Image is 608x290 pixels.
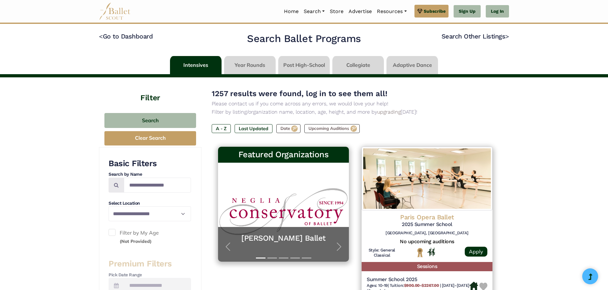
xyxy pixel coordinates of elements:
[414,5,449,18] a: Subscribe
[367,276,470,283] h5: Summer School 2025
[120,238,152,244] small: (Not Provided)
[367,221,487,228] h5: 2025 Summer School
[346,5,374,18] a: Advertise
[99,77,201,103] h4: Filter
[427,248,435,256] img: In Person
[304,124,360,133] label: Upcoming Auditions
[169,56,223,74] li: Intensives
[277,56,331,74] li: Post High-School
[109,258,191,269] h3: Premium Filters
[367,230,487,236] h6: [GEOGRAPHIC_DATA], [GEOGRAPHIC_DATA]
[247,32,361,46] h2: Search Ballet Programs
[367,283,388,288] span: Ages: 10-19
[212,89,387,98] span: 1257 results were found, log in to see them all!
[276,124,300,133] label: Date
[212,108,499,116] p: Filter by listing/organization name, location, age, height, and more by [DATE]!
[212,124,231,133] label: A - Z
[124,178,191,193] input: Search by names...
[385,56,439,74] li: Adaptive Dance
[417,8,422,15] img: gem.svg
[235,124,272,133] label: Last Updated
[404,283,439,288] b: $900.00-$2267.00
[367,238,487,245] h5: No upcoming auditions
[416,248,424,258] img: National
[465,247,487,257] a: Apply
[109,272,191,278] h4: Pick Date Range
[390,283,440,288] span: Tuition:
[331,56,385,74] li: Collegiate
[505,32,509,40] code: >
[454,5,481,18] a: Sign Up
[224,233,343,243] a: [PERSON_NAME] Ballet
[290,254,300,262] button: Slide 4
[362,262,492,271] h5: Sessions
[99,32,103,40] code: <
[104,113,196,128] button: Search
[109,171,191,178] h4: Search by Name
[302,254,311,262] button: Slide 5
[256,254,265,262] button: Slide 1
[212,100,499,108] p: Please contact us if you come across any errors, we would love your help!
[301,5,327,18] a: Search
[424,8,446,15] span: Subscribe
[486,5,509,18] a: Log In
[267,254,277,262] button: Slide 2
[109,200,191,207] h4: Select Location
[223,56,277,74] li: Year Rounds
[99,32,153,40] a: <Go to Dashboard
[104,131,196,145] button: Clear Search
[279,254,288,262] button: Slide 3
[367,248,397,258] h6: Style: General Classical
[327,5,346,18] a: Store
[374,5,409,18] a: Resources
[109,158,191,169] h3: Basic Filters
[377,109,401,115] a: upgrading
[109,229,191,245] label: Filter by My Age
[362,147,492,210] img: Logo
[223,149,344,160] h3: Featured Organizations
[367,213,487,221] h4: Paris Opera Ballet
[281,5,301,18] a: Home
[442,32,509,40] a: Search Other Listings>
